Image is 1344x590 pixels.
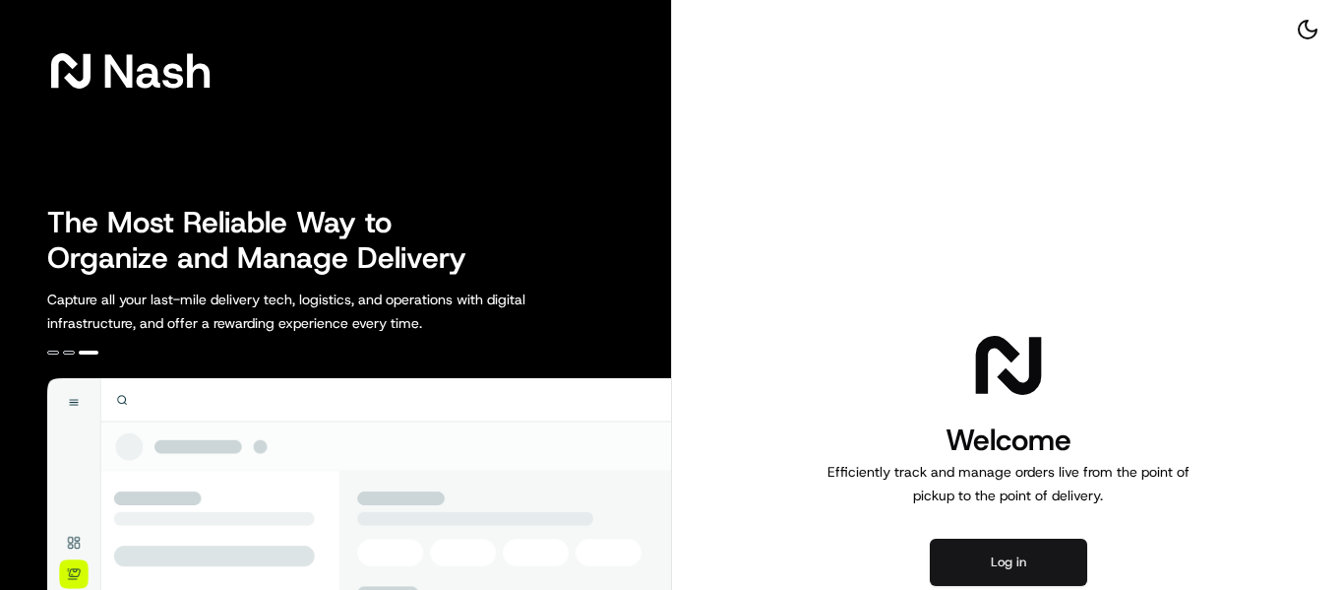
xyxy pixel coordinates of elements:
[820,460,1197,507] p: Efficiently track and manage orders live from the point of pickup to the point of delivery.
[47,205,488,276] h2: The Most Reliable Way to Organize and Manage Delivery
[102,51,212,91] span: Nash
[930,539,1087,586] button: Log in
[820,421,1197,460] h1: Welcome
[47,288,614,335] p: Capture all your last-mile delivery tech, logistics, and operations with digital infrastructure, ...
